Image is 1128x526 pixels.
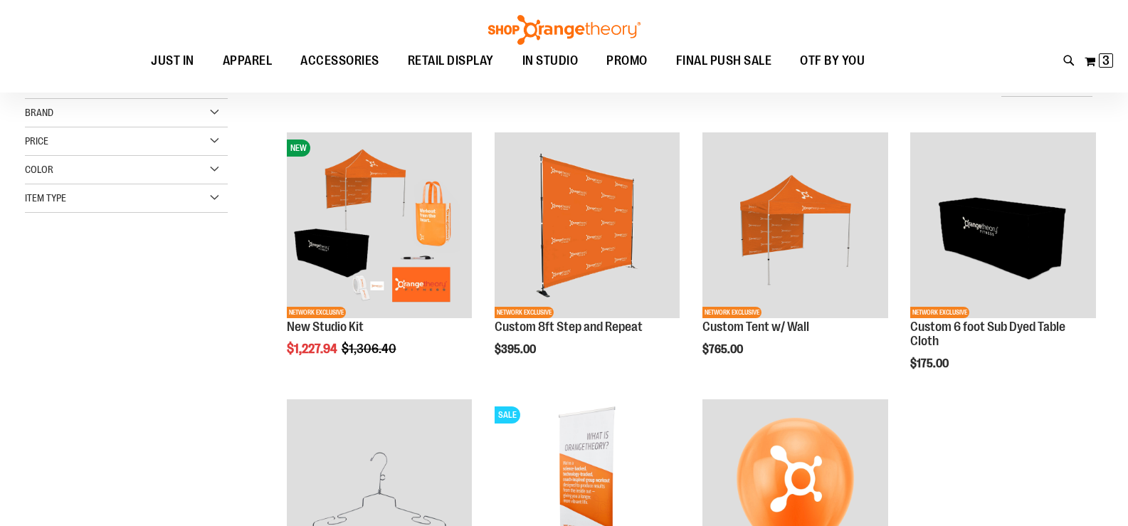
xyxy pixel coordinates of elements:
span: $1,227.94 [287,342,339,356]
a: Custom 8ft Step and Repeat [495,320,643,334]
div: product [487,125,687,384]
span: SALE [495,406,520,424]
span: NETWORK EXCLUSIVE [702,307,761,318]
img: New Studio Kit [287,132,473,318]
a: OTF Custom Tent w/single sided wall OrangeNETWORK EXCLUSIVE [702,132,888,320]
span: PROMO [606,45,648,77]
a: RETAIL DISPLAY [394,45,508,78]
a: ACCESSORIES [286,45,394,78]
img: OTF 6 foot Sub Dyed Table Cloth [910,132,1096,318]
span: Item Type [25,192,66,204]
a: Custom Tent w/ Wall [702,320,809,334]
a: IN STUDIO [508,45,593,78]
span: $395.00 [495,343,538,356]
span: $175.00 [910,357,951,370]
a: FINAL PUSH SALE [662,45,786,78]
span: NETWORK EXCLUSIVE [287,307,346,318]
a: OTF 6 foot Sub Dyed Table ClothNETWORK EXCLUSIVE [910,132,1096,320]
a: APPAREL [209,45,287,78]
img: OTF Custom Tent w/single sided wall Orange [702,132,888,318]
span: OTF BY YOU [800,45,865,77]
a: Custom 6 foot Sub Dyed Table Cloth [910,320,1065,348]
span: Brand [25,107,53,118]
img: OTF 8ft Step and Repeat [495,132,680,318]
span: $765.00 [702,343,745,356]
span: Color [25,164,53,175]
span: NETWORK EXCLUSIVE [910,307,969,318]
a: New Studio KitNEWNETWORK EXCLUSIVE [287,132,473,320]
span: 3 [1102,53,1109,68]
span: NEW [287,140,310,157]
span: $1,306.40 [342,342,399,356]
div: product [280,125,480,391]
a: PROMO [592,45,662,77]
a: OTF 8ft Step and RepeatNETWORK EXCLUSIVE [495,132,680,320]
span: Price [25,135,48,147]
span: JUST IN [151,45,194,77]
span: RETAIL DISPLAY [408,45,494,77]
span: ACCESSORIES [300,45,379,77]
a: JUST IN [137,45,209,78]
a: New Studio Kit [287,320,364,334]
a: OTF BY YOU [786,45,879,78]
span: APPAREL [223,45,273,77]
span: FINAL PUSH SALE [676,45,772,77]
div: product [903,125,1103,399]
span: IN STUDIO [522,45,579,77]
img: Shop Orangetheory [486,15,643,45]
div: product [695,125,895,384]
span: NETWORK EXCLUSIVE [495,307,554,318]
